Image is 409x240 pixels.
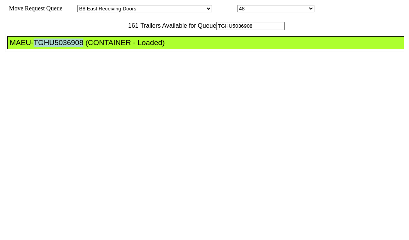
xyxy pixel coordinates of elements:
span: Area [64,5,76,12]
span: Trailers Available for Queue [139,22,217,29]
span: Location [214,5,236,12]
span: Move Request Queue [5,5,63,12]
input: Filter Available Trailers [216,22,285,30]
span: 161 [124,22,139,29]
div: MAEU-TGHU5036908 (CONTAINER - Loaded) [10,39,409,47]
